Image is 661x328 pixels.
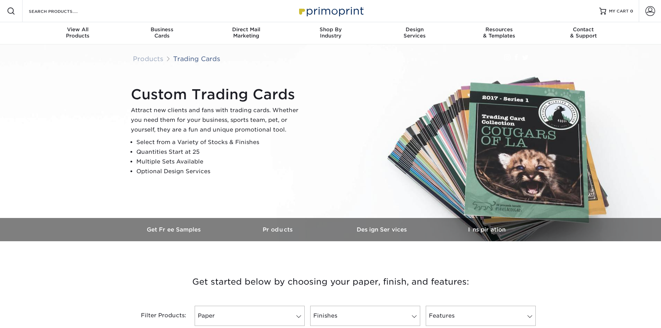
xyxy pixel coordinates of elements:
div: & Support [541,26,626,39]
span: 0 [630,9,633,14]
input: SEARCH PRODUCTS..... [28,7,96,15]
span: Resources [457,26,541,33]
a: Direct MailMarketing [204,22,288,44]
span: View All [36,26,120,33]
a: DesignServices [373,22,457,44]
li: Optional Design Services [136,167,304,176]
h3: Get started below by choosing your paper, finish, and features: [128,266,534,297]
h3: Inspiration [435,226,539,233]
span: Contact [541,26,626,33]
a: Design Services [331,218,435,241]
a: Resources& Templates [457,22,541,44]
span: Design [373,26,457,33]
div: Marketing [204,26,288,39]
a: Get Free Samples [122,218,227,241]
li: Quantities Start at 25 [136,147,304,157]
a: Shop ByIndustry [288,22,373,44]
a: View AllProducts [36,22,120,44]
a: Inspiration [435,218,539,241]
a: Finishes [310,306,420,326]
a: BusinessCards [120,22,204,44]
li: Multiple Sets Available [136,157,304,167]
h3: Get Free Samples [122,226,227,233]
a: Features [426,306,536,326]
span: MY CART [609,8,629,14]
div: Products [36,26,120,39]
p: Attract new clients and fans with trading cards. Whether you need them for your business, sports ... [131,106,304,135]
a: Paper [195,306,305,326]
div: Cards [120,26,204,39]
a: Trading Cards [173,55,220,62]
a: Products [227,218,331,241]
span: Business [120,26,204,33]
span: Direct Mail [204,26,288,33]
div: Services [373,26,457,39]
img: Primoprint [296,3,365,18]
span: Shop By [288,26,373,33]
div: Filter Products: [122,306,192,326]
a: Contact& Support [541,22,626,44]
h3: Design Services [331,226,435,233]
li: Select from a Variety of Stocks & Finishes [136,137,304,147]
div: Industry [288,26,373,39]
h3: Products [227,226,331,233]
h1: Custom Trading Cards [131,86,304,103]
a: Products [133,55,163,62]
div: & Templates [457,26,541,39]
